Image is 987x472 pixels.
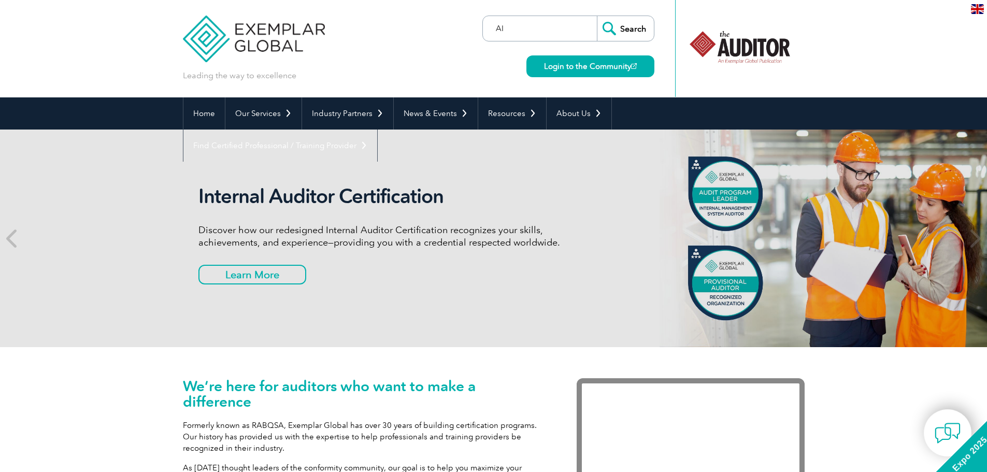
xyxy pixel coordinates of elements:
h1: We’re here for auditors who want to make a difference [183,378,546,409]
a: About Us [547,97,611,130]
p: Formerly known as RABQSA, Exemplar Global has over 30 years of building certification programs. O... [183,420,546,454]
img: en [971,4,984,14]
img: open_square.png [631,63,637,69]
p: Leading the way to excellence [183,70,296,81]
input: Search [597,16,654,41]
h2: Internal Auditor Certification [198,184,587,208]
a: Our Services [225,97,302,130]
a: News & Events [394,97,478,130]
a: Home [183,97,225,130]
a: Industry Partners [302,97,393,130]
a: Resources [478,97,546,130]
a: Login to the Community [526,55,654,77]
a: Learn More [198,265,306,284]
a: Find Certified Professional / Training Provider [183,130,377,162]
img: contact-chat.png [935,420,961,446]
p: Discover how our redesigned Internal Auditor Certification recognizes your skills, achievements, ... [198,224,587,249]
